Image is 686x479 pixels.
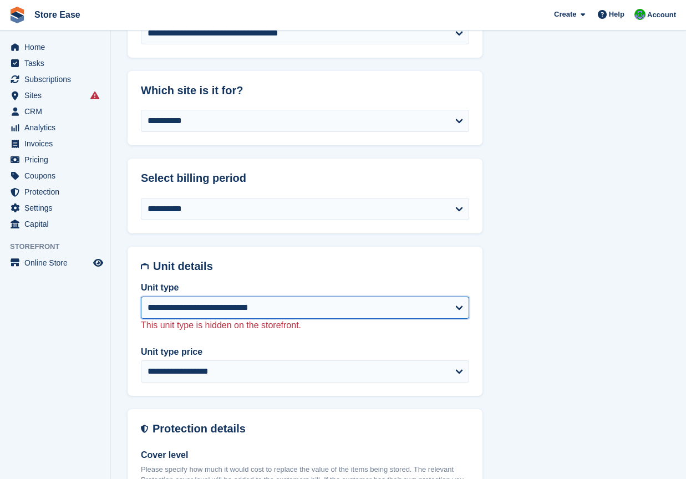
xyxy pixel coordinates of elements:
span: Analytics [24,120,91,135]
span: Storefront [10,241,110,252]
h2: Unit details [153,260,469,273]
span: Online Store [24,255,91,271]
img: Neal Smitheringale [634,9,646,20]
span: Tasks [24,55,91,71]
span: Sites [24,88,91,103]
a: menu [6,104,105,119]
span: CRM [24,104,91,119]
span: Settings [24,200,91,216]
a: menu [6,184,105,200]
span: Pricing [24,152,91,167]
img: insurance-details-icon-731ffda60807649b61249b889ba3c5e2b5c27d34e2e1fb37a309f0fde93ff34a.svg [141,422,148,435]
label: Cover level [141,449,469,462]
img: unit-details-icon-595b0c5c156355b767ba7b61e002efae458ec76ed5ec05730b8e856ff9ea34a9.svg [141,260,149,273]
a: menu [6,216,105,232]
span: Protection [24,184,91,200]
span: Capital [24,216,91,232]
span: Subscriptions [24,72,91,87]
span: Invoices [24,136,91,151]
h2: Which site is it for? [141,84,469,97]
h2: Protection details [153,422,469,435]
a: menu [6,120,105,135]
h2: Select billing period [141,172,469,185]
a: Preview store [92,256,105,269]
a: menu [6,72,105,87]
a: menu [6,255,105,271]
a: Store Ease [30,6,85,24]
span: Home [24,39,91,55]
a: menu [6,152,105,167]
a: menu [6,200,105,216]
img: stora-icon-8386f47178a22dfd0bd8f6a31ec36ba5ce8667c1dd55bd0f319d3a0aa187defe.svg [9,7,26,23]
a: menu [6,88,105,103]
a: menu [6,136,105,151]
label: Unit type price [141,345,469,359]
a: menu [6,55,105,71]
a: menu [6,39,105,55]
span: Coupons [24,168,91,184]
p: This unit type is hidden on the storefront. [141,319,469,332]
span: Help [609,9,624,20]
label: Unit type [141,281,469,294]
span: Account [647,9,676,21]
i: Smart entry sync failures have occurred [90,91,99,100]
span: Create [554,9,576,20]
a: menu [6,168,105,184]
